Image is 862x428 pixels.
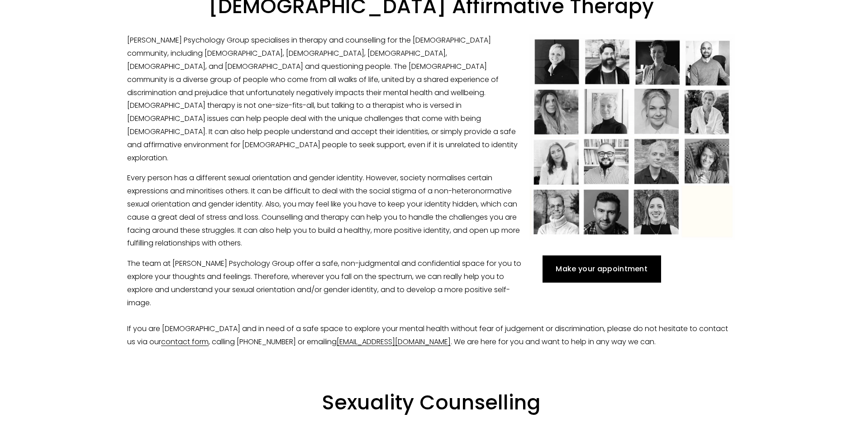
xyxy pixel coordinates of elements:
p: [PERSON_NAME] Psychology Group specialises in therapy and counselling for the [DEMOGRAPHIC_DATA] ... [127,34,735,164]
a: contact form [161,337,209,347]
h2: Sexuality Counselling [127,363,735,416]
p: Every person has a different sexual orientation and gender identity. However, society normalises ... [127,172,735,250]
a: Make your appointment [543,255,661,283]
a: [EMAIL_ADDRESS][DOMAIN_NAME] [337,337,451,347]
p: The team at [PERSON_NAME] Psychology Group offer a safe, non-judgmental and confidential space fo... [127,257,735,349]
